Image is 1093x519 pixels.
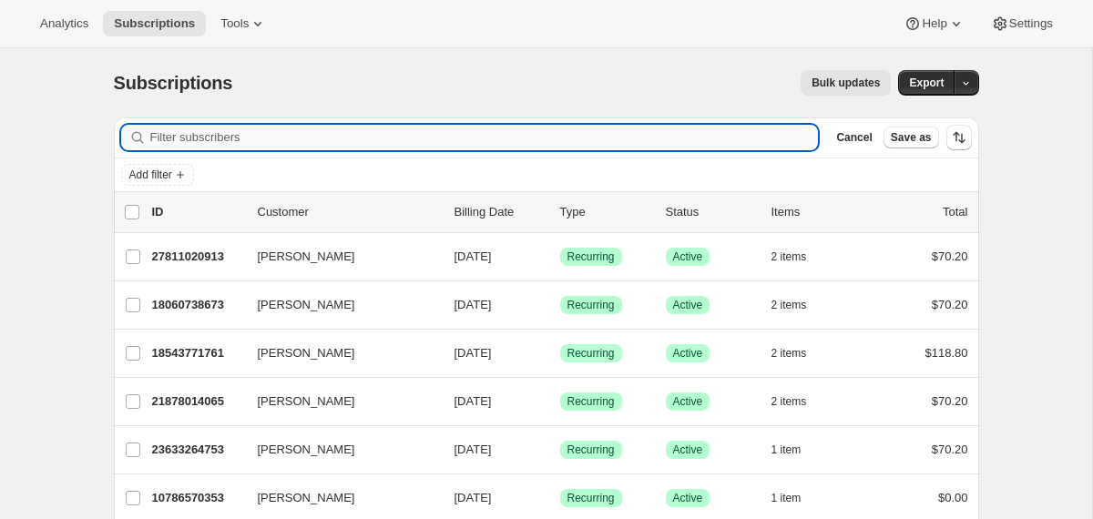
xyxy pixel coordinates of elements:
span: [PERSON_NAME] [258,441,355,459]
div: IDCustomerBilling DateTypeStatusItemsTotal [152,203,968,221]
span: Subscriptions [114,16,195,31]
button: Settings [980,11,1064,36]
span: 2 items [771,249,807,264]
span: Tools [220,16,249,31]
button: Tools [209,11,278,36]
span: Recurring [567,346,615,361]
button: [PERSON_NAME] [247,290,429,320]
button: Analytics [29,11,99,36]
p: 27811020913 [152,248,243,266]
span: Active [673,491,703,505]
span: $118.80 [925,346,968,360]
span: 2 items [771,346,807,361]
span: Recurring [567,443,615,457]
button: [PERSON_NAME] [247,339,429,368]
span: Analytics [40,16,88,31]
button: 2 items [771,341,827,366]
span: [PERSON_NAME] [258,344,355,362]
div: 10786570353[PERSON_NAME][DATE]SuccessRecurringSuccessActive1 item$0.00 [152,485,968,511]
span: Active [673,346,703,361]
p: Total [943,203,967,221]
span: [PERSON_NAME] [258,296,355,314]
button: 2 items [771,292,827,318]
button: Save as [884,127,939,148]
button: 2 items [771,389,827,414]
button: Help [893,11,976,36]
div: Type [560,203,651,221]
span: Cancel [836,130,872,145]
span: $70.20 [932,249,968,263]
p: Customer [258,203,440,221]
button: [PERSON_NAME] [247,387,429,416]
div: 23633264753[PERSON_NAME][DATE]SuccessRecurringSuccessActive1 item$70.20 [152,437,968,463]
button: Cancel [829,127,879,148]
span: $70.20 [932,443,968,456]
p: 18060738673 [152,296,243,314]
div: 18060738673[PERSON_NAME][DATE]SuccessRecurringSuccessActive2 items$70.20 [152,292,968,318]
div: 27811020913[PERSON_NAME][DATE]SuccessRecurringSuccessActive2 items$70.20 [152,244,968,270]
span: [DATE] [455,249,492,263]
span: Recurring [567,249,615,264]
span: [DATE] [455,443,492,456]
span: $70.20 [932,394,968,408]
span: [DATE] [455,491,492,504]
span: Recurring [567,491,615,505]
p: 21878014065 [152,392,243,411]
span: [DATE] [455,298,492,311]
p: Billing Date [455,203,546,221]
button: Add filter [121,164,194,186]
span: [PERSON_NAME] [258,248,355,266]
span: Save as [891,130,932,145]
div: 18543771761[PERSON_NAME][DATE]SuccessRecurringSuccessActive2 items$118.80 [152,341,968,366]
span: Add filter [129,168,172,182]
div: Items [771,203,863,221]
p: 23633264753 [152,441,243,459]
button: 2 items [771,244,827,270]
input: Filter subscribers [150,125,819,150]
div: 21878014065[PERSON_NAME][DATE]SuccessRecurringSuccessActive2 items$70.20 [152,389,968,414]
span: Help [922,16,946,31]
button: 1 item [771,437,822,463]
span: Active [673,298,703,312]
button: [PERSON_NAME] [247,242,429,271]
p: 10786570353 [152,489,243,507]
span: Active [673,249,703,264]
span: 1 item [771,491,802,505]
p: Status [666,203,757,221]
button: [PERSON_NAME] [247,483,429,513]
button: [PERSON_NAME] [247,435,429,464]
span: Recurring [567,394,615,409]
button: Bulk updates [801,70,891,96]
button: Sort the results [946,125,972,150]
span: 2 items [771,298,807,312]
span: [PERSON_NAME] [258,392,355,411]
span: Export [909,76,944,90]
button: 1 item [771,485,822,511]
span: $0.00 [938,491,968,504]
p: 18543771761 [152,344,243,362]
span: Recurring [567,298,615,312]
button: Subscriptions [103,11,206,36]
span: Active [673,443,703,457]
button: Export [898,70,955,96]
span: 1 item [771,443,802,457]
span: [DATE] [455,346,492,360]
span: [PERSON_NAME] [258,489,355,507]
span: 2 items [771,394,807,409]
span: Bulk updates [812,76,880,90]
span: [DATE] [455,394,492,408]
span: Subscriptions [114,73,233,93]
span: Active [673,394,703,409]
p: ID [152,203,243,221]
span: Settings [1009,16,1053,31]
span: $70.20 [932,298,968,311]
